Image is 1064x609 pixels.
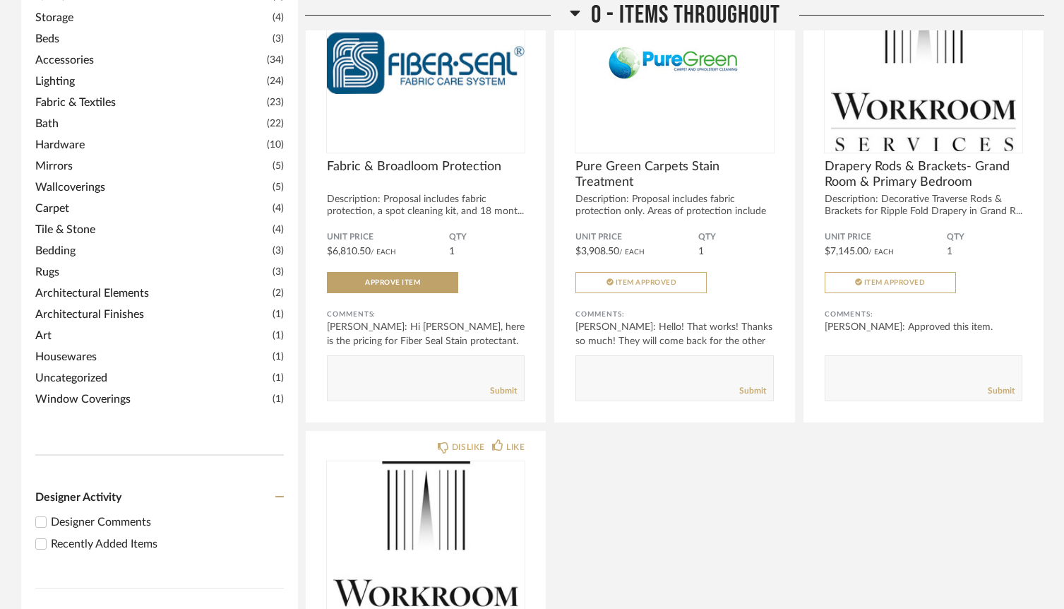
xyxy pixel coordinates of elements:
[698,247,704,256] span: 1
[273,201,284,216] span: (4)
[575,194,773,230] div: Description: Proposal includes fabric protection only. Areas of protection include ...
[273,328,284,343] span: (1)
[327,159,525,175] span: Fabric & Broadloom Protection
[327,194,525,218] div: Description: Proposal includes fabric protection, a spot cleaning kit, and 18 mont...
[35,30,269,47] span: Beds
[273,370,284,386] span: (1)
[616,279,677,286] span: Item Approved
[327,320,525,362] div: [PERSON_NAME]: Hi [PERSON_NAME], here is the pricing for Fiber Seal Stain protectant. We've also ...
[575,247,619,256] span: $3,908.50
[575,159,773,190] span: Pure Green Carpets Stain Treatment
[35,285,269,302] span: Architectural Elements
[35,73,263,90] span: Lighting
[371,249,396,256] span: / Each
[575,320,773,362] div: [PERSON_NAME]: Hello! That works! Thanks so much! They will come back for the other sof...
[51,536,284,552] div: Recently Added Items
[327,247,371,256] span: $6,810.50
[35,264,269,280] span: Rugs
[267,52,284,68] span: (34)
[273,179,284,195] span: (5)
[452,440,485,454] div: DISLIKE
[267,73,284,89] span: (24)
[273,307,284,322] span: (1)
[35,306,269,323] span: Architectural Finishes
[988,385,1015,397] a: Submit
[273,10,284,25] span: (4)
[35,115,263,132] span: Bath
[575,272,707,293] button: Item Approved
[273,349,284,365] span: (1)
[273,31,284,47] span: (3)
[868,249,894,256] span: / Each
[825,159,1022,190] span: Drapery Rods & Brackets- Grand Room & Primary Bedroom
[35,158,269,175] span: Mirrors
[35,221,269,238] span: Tile & Stone
[273,243,284,259] span: (3)
[825,247,868,256] span: $7,145.00
[947,232,1022,243] span: QTY
[35,94,263,111] span: Fabric & Textiles
[35,391,269,408] span: Window Coverings
[825,272,956,293] button: Item Approved
[327,307,525,321] div: Comments:
[449,232,525,243] span: QTY
[35,242,269,259] span: Bedding
[35,136,263,153] span: Hardware
[35,179,269,196] span: Wallcoverings
[35,327,269,344] span: Art
[575,307,773,321] div: Comments:
[864,279,926,286] span: Item Approved
[273,285,284,301] span: (2)
[273,391,284,407] span: (1)
[365,279,420,286] span: Approve Item
[267,137,284,153] span: (10)
[267,116,284,131] span: (22)
[490,385,517,397] a: Submit
[825,232,947,243] span: Unit Price
[35,52,263,69] span: Accessories
[506,440,525,454] div: LIKE
[449,247,455,256] span: 1
[35,369,269,386] span: Uncategorized
[825,320,1022,334] div: [PERSON_NAME]: Approved this item.
[51,514,284,531] div: Designer Comments
[267,95,284,110] span: (23)
[619,249,645,256] span: / Each
[273,222,284,237] span: (4)
[35,200,269,217] span: Carpet
[273,158,284,174] span: (5)
[273,264,284,280] span: (3)
[947,247,952,256] span: 1
[698,232,774,243] span: QTY
[825,307,1022,321] div: Comments:
[575,232,698,243] span: Unit Price
[35,9,269,26] span: Storage
[327,272,458,293] button: Approve Item
[825,194,1022,218] div: Description: Decorative Traverse Rods & Brackets for Ripple Fold Drapery in Grand R...
[327,232,449,243] span: Unit Price
[739,385,766,397] a: Submit
[35,492,121,503] span: Designer Activity
[35,348,269,365] span: Housewares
